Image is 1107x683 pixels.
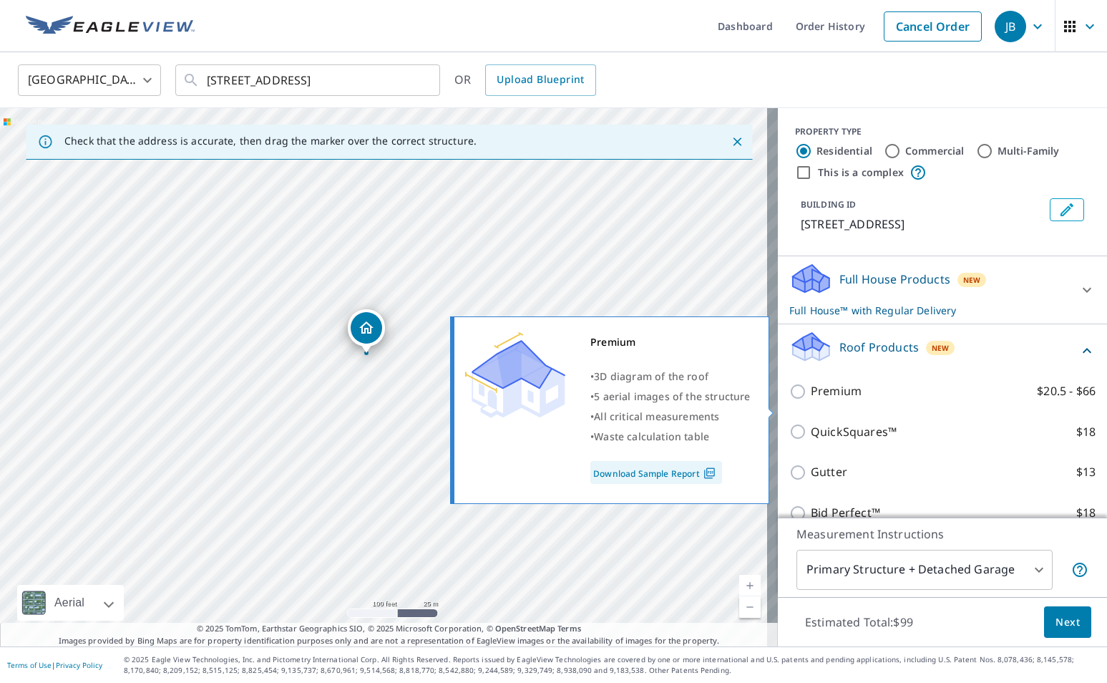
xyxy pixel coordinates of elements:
a: Current Level 18, Zoom In [739,575,761,596]
a: OpenStreetMap [495,623,555,634]
p: $20.5 - $66 [1037,382,1096,400]
div: • [590,407,751,427]
div: JB [995,11,1026,42]
div: [GEOGRAPHIC_DATA] [18,60,161,100]
p: Roof Products [839,339,919,356]
p: Gutter [811,463,847,481]
a: Cancel Order [884,11,982,42]
span: Upload Blueprint [497,71,584,89]
span: Your report will include the primary structure and a detached garage if one exists. [1071,561,1088,578]
p: $18 [1076,504,1096,522]
p: Bid Perfect™ [811,504,880,522]
p: Full House™ with Regular Delivery [789,303,1070,318]
p: $13 [1076,463,1096,481]
img: Pdf Icon [700,467,719,480]
span: Waste calculation table [594,430,709,443]
a: Terms of Use [7,660,52,670]
label: This is a complex [818,165,904,180]
span: © 2025 TomTom, Earthstar Geographics SIO, © 2025 Microsoft Corporation, © [197,623,581,635]
p: QuickSquares™ [811,423,897,441]
p: Estimated Total: $99 [794,606,925,638]
label: Residential [816,144,872,158]
div: PROPERTY TYPE [795,125,1090,138]
p: Check that the address is accurate, then drag the marker over the correct structure. [64,135,477,147]
div: • [590,367,751,387]
button: Close [728,132,746,151]
div: Primary Structure + Detached Garage [796,550,1053,590]
div: • [590,387,751,407]
span: All critical measurements [594,410,719,423]
a: Privacy Policy [56,660,102,670]
p: Measurement Instructions [796,525,1088,543]
p: Premium [811,382,862,400]
input: Search by address or latitude-longitude [207,60,411,100]
a: Current Level 18, Zoom Out [739,596,761,618]
p: [STREET_ADDRESS] [801,215,1044,233]
span: 5 aerial images of the structure [594,389,750,403]
div: Dropped pin, building 1, Residential property, 5156 N Watervliet Rd Watervliet, MI 49098 [348,309,385,354]
div: Aerial [50,585,89,621]
p: Full House Products [839,271,950,288]
div: Full House ProductsNewFull House™ with Regular Delivery [789,262,1096,318]
span: 3D diagram of the roof [594,369,708,383]
img: EV Logo [26,16,195,37]
div: Premium [590,332,751,352]
button: Next [1044,606,1091,639]
p: | [7,661,102,669]
div: • [590,427,751,447]
span: Next [1055,614,1080,631]
img: Premium [465,332,565,418]
p: BUILDING ID [801,198,856,210]
span: New [932,342,950,354]
label: Commercial [905,144,965,158]
label: Multi-Family [998,144,1060,158]
p: $18 [1076,423,1096,441]
div: OR [454,64,596,96]
a: Terms [557,623,581,634]
div: Roof ProductsNew [789,330,1096,371]
button: Edit building 1 [1050,198,1084,221]
div: Aerial [17,585,124,621]
a: Upload Blueprint [485,64,595,96]
a: Download Sample Report [590,461,722,484]
span: New [963,274,981,286]
p: © 2025 Eagle View Technologies, Inc. and Pictometry International Corp. All Rights Reserved. Repo... [124,654,1100,676]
